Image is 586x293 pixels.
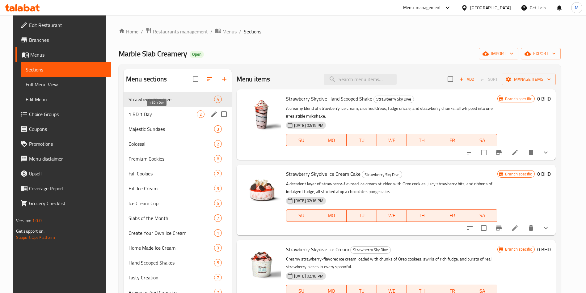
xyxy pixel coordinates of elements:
span: TU [349,211,374,220]
span: Strawberry Sky Dive [374,96,414,103]
svg: Show Choices [542,224,550,232]
button: TU [347,134,377,146]
span: Premium Cookies [129,155,214,162]
span: Fall Ice Cream [129,185,214,192]
span: 8 [214,156,221,162]
a: Home [119,28,138,35]
span: Fall Cookies [129,170,214,177]
span: 7 [214,215,221,221]
span: Select section first [477,75,502,84]
button: Manage items [502,74,556,85]
span: Add item [457,75,477,84]
span: TH [409,136,435,145]
span: 2 [197,111,204,117]
div: Tasty Creation7 [124,270,232,285]
h2: Menu sections [126,75,167,84]
span: Sort sections [202,72,217,87]
li: / [141,28,143,35]
span: Restaurants management [153,28,208,35]
button: Add section [217,72,232,87]
button: Add [457,75,477,84]
span: 4 [214,97,221,102]
button: SU [286,134,316,146]
span: Manage items [507,75,551,83]
span: Select all sections [189,73,202,86]
a: Grocery Checklist [15,196,111,211]
a: Menu disclaimer [15,151,111,166]
span: Coupons [29,125,106,133]
button: MO [316,134,347,146]
div: Create Your Own Ice Cream [129,229,214,237]
span: Branch specific [503,171,534,177]
button: delete [524,145,538,160]
li: / [210,28,213,35]
button: show more [538,221,553,235]
span: Sections [26,66,106,73]
div: items [197,110,204,118]
span: 5 [214,260,221,266]
span: TU [349,136,374,145]
div: Slabs of the Month7 [124,211,232,226]
span: 3 [214,186,221,192]
span: 1 BD 1 Day [129,110,197,118]
p: Creamy strawberry-flavored ice cream loaded with chunks of Oreo cookies, swirls of rich fudge, an... [286,255,497,271]
img: Strawberry Skydive Ice Cream [242,245,281,285]
span: Slabs of the Month [129,214,214,222]
span: 7 [214,275,221,281]
a: Edit menu item [511,224,519,232]
span: TH [409,211,435,220]
input: search [324,74,397,85]
span: export [526,50,556,58]
div: Colossal2 [124,136,232,151]
div: Strawberry Sky Dive [362,171,402,178]
span: Full Menu View [26,81,106,88]
span: 2 [214,171,221,177]
span: Branch specific [503,246,534,252]
button: TH [407,209,437,222]
div: Fall Cookies2 [124,166,232,181]
div: items [214,96,222,103]
span: Menus [222,28,237,35]
span: Get support on: [16,227,44,235]
span: Tasty Creation [129,274,214,281]
span: Branch specific [503,96,534,102]
span: 3 [214,245,221,251]
span: Majestic Sundaes [129,125,214,133]
div: items [214,200,222,207]
button: SA [467,134,497,146]
div: Premium Cookies8 [124,151,232,166]
span: Edit Menu [26,96,106,103]
div: items [214,259,222,266]
span: 2 [214,141,221,147]
p: A decadent layer of strawberry-flavored ice cream studded with Oreo cookies, juicy strawberry bit... [286,180,497,196]
button: WE [377,134,407,146]
div: items [214,125,222,133]
button: sort-choices [462,145,477,160]
span: Ice Cream Cup [129,200,214,207]
span: 3 [214,126,221,132]
button: MO [316,209,347,222]
h2: Menu items [237,75,270,84]
span: WE [379,136,405,145]
span: FR [440,211,465,220]
span: Home Made Ice Cream [129,244,214,252]
a: Coupons [15,122,111,136]
div: Create Your Own Ice Cream1 [124,226,232,240]
span: Strawberry Sky Dive [351,246,390,253]
nav: breadcrumb [119,28,561,36]
div: Strawberry Sky Dive [129,96,214,103]
h6: 0 BHD [537,170,551,178]
span: Version: [16,217,31,225]
a: Promotions [15,136,111,151]
div: items [214,170,222,177]
span: WE [379,211,405,220]
span: SA [470,136,495,145]
a: Restaurants management [145,28,208,36]
span: Colossal [129,140,214,148]
button: edit [209,110,219,119]
div: Ice Cream Cup5 [124,196,232,211]
div: [GEOGRAPHIC_DATA] [470,4,511,11]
